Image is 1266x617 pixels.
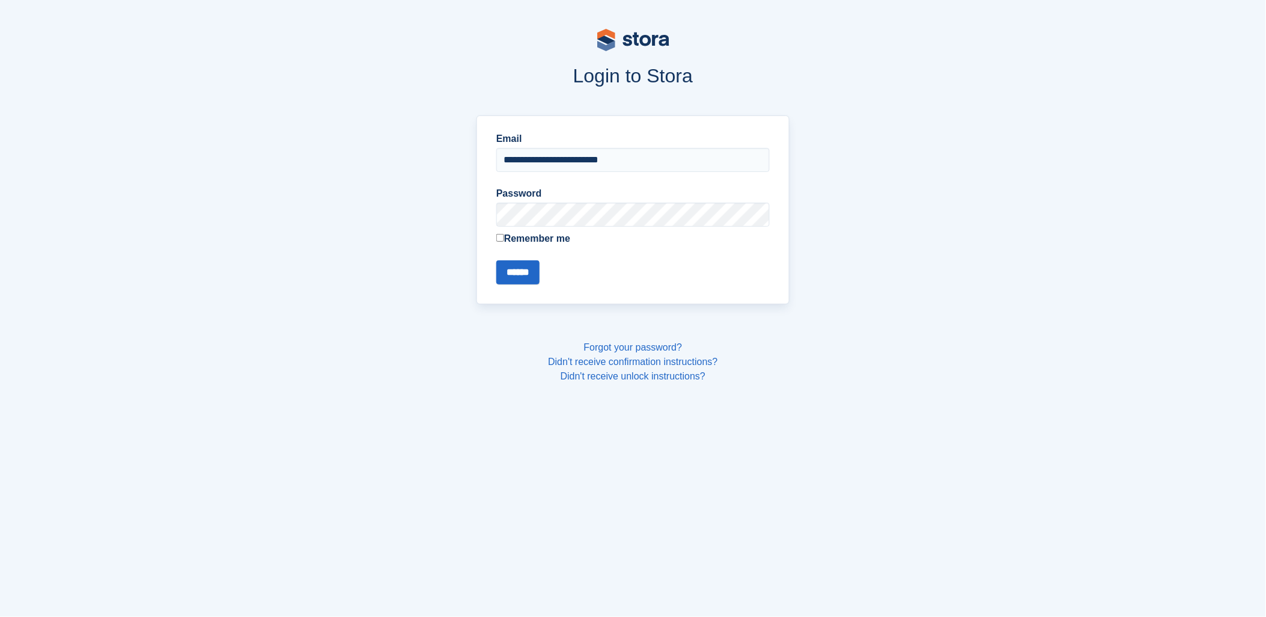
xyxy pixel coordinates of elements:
a: Forgot your password? [584,342,683,352]
h1: Login to Stora [248,65,1019,87]
img: stora-logo-53a41332b3708ae10de48c4981b4e9114cc0af31d8433b30ea865607fb682f29.svg [597,29,669,51]
label: Password [496,186,770,201]
input: Remember me [496,234,504,242]
label: Email [496,132,770,146]
label: Remember me [496,232,770,246]
a: Didn't receive unlock instructions? [561,371,705,381]
a: Didn't receive confirmation instructions? [548,357,717,367]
